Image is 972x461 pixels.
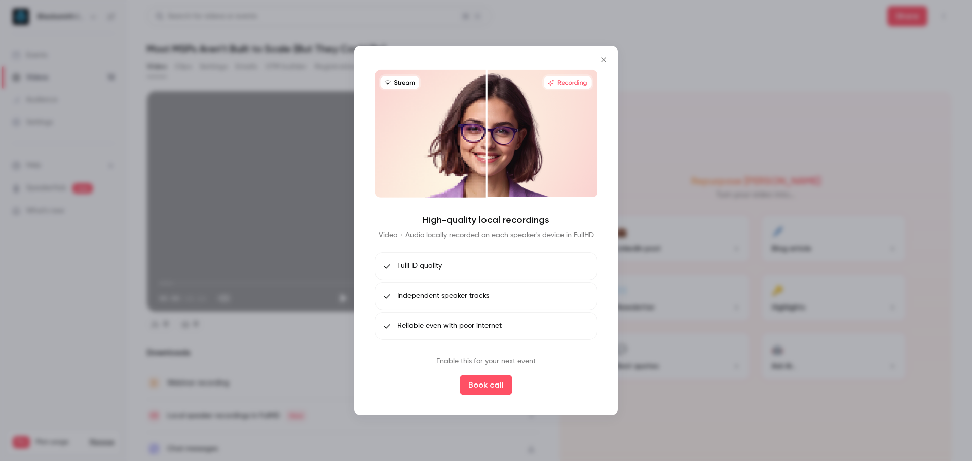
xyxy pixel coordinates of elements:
p: Video + Audio locally recorded on each speaker's device in FullHD [379,230,594,240]
span: Reliable even with poor internet [397,321,502,331]
button: Book call [460,375,512,395]
span: Independent speaker tracks [397,291,489,301]
p: Enable this for your next event [436,356,536,367]
span: FullHD quality [397,261,442,272]
h4: High-quality local recordings [423,214,549,226]
button: Close [593,50,614,70]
